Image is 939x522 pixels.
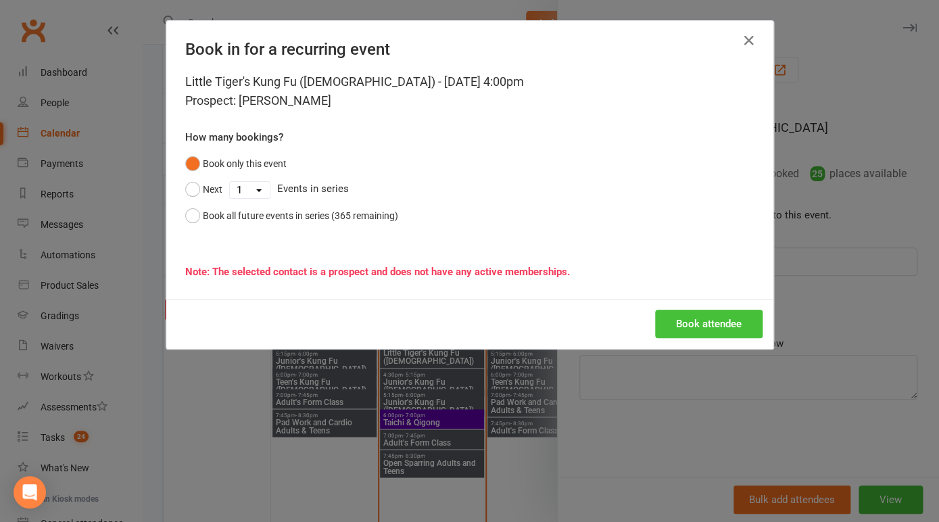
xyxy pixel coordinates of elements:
[185,203,398,229] button: Book all future events in series (365 remaining)
[203,208,398,223] div: Book all future events in series (365 remaining)
[185,129,283,145] label: How many bookings?
[738,30,760,51] button: Close
[185,40,754,59] h4: Book in for a recurring event
[655,310,763,338] button: Book attendee
[185,72,754,110] div: Little Tiger's Kung Fu ([DEMOGRAPHIC_DATA]) - [DATE] 4:00pm Prospect: [PERSON_NAME]
[14,476,46,508] div: Open Intercom Messenger
[185,264,754,280] div: Note: The selected contact is a prospect and does not have any active memberships.
[185,176,754,202] div: Events in series
[185,176,222,202] button: Next
[185,151,287,176] button: Book only this event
